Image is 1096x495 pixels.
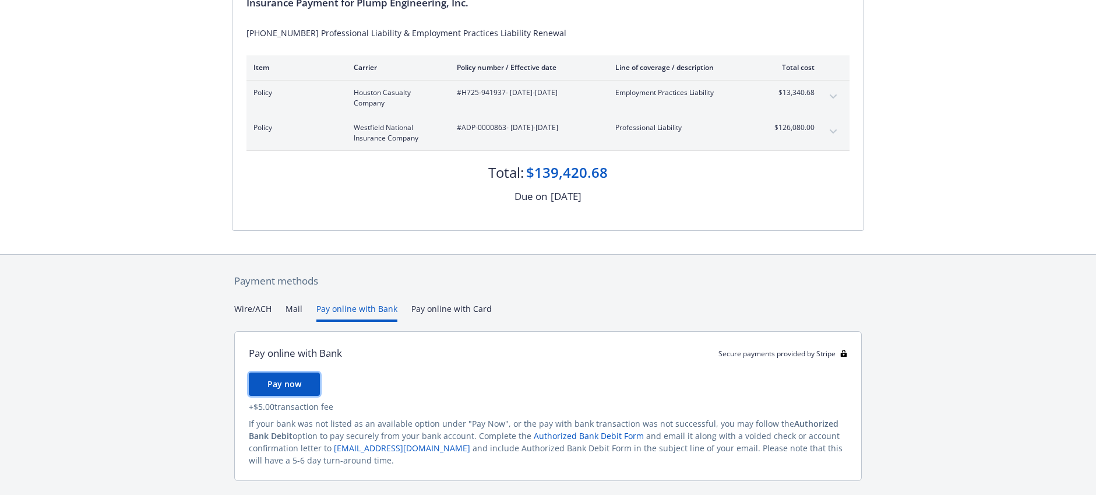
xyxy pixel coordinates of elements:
[526,163,608,182] div: $139,420.68
[615,122,752,133] span: Professional Liability
[488,163,524,182] div: Total:
[718,349,847,359] div: Secure payments provided by Stripe
[253,122,335,133] span: Policy
[771,87,815,98] span: $13,340.68
[457,87,597,98] span: #H725-941937 - [DATE]-[DATE]
[534,430,644,441] a: Authorized Bank Debit Form
[615,87,752,98] span: Employment Practices Liability
[354,87,438,108] span: Houston Casualty Company
[316,303,397,322] button: Pay online with Bank
[246,115,850,150] div: PolicyWestfield National Insurance Company#ADP-0000863- [DATE]-[DATE]Professional Liability$126,0...
[457,122,597,133] span: #ADP-0000863 - [DATE]-[DATE]
[514,189,547,204] div: Due on
[234,303,272,322] button: Wire/ACH
[411,303,492,322] button: Pay online with Card
[253,62,335,72] div: Item
[354,122,438,143] span: Westfield National Insurance Company
[824,122,843,141] button: expand content
[771,62,815,72] div: Total cost
[246,80,850,115] div: PolicyHouston Casualty Company#H725-941937- [DATE]-[DATE]Employment Practices Liability$13,340.68...
[249,346,342,361] div: Pay online with Bank
[253,87,335,98] span: Policy
[249,373,320,396] button: Pay now
[267,378,301,389] span: Pay now
[286,303,302,322] button: Mail
[771,122,815,133] span: $126,080.00
[246,27,850,39] div: [PHONE_NUMBER] Professional Liability & Employment Practices Liability Renewal
[334,443,470,454] a: [EMAIL_ADDRESS][DOMAIN_NAME]
[457,62,597,72] div: Policy number / Effective date
[249,401,847,413] div: + $5.00 transaction fee
[551,189,582,204] div: [DATE]
[615,62,752,72] div: Line of coverage / description
[234,273,862,289] div: Payment methods
[824,87,843,106] button: expand content
[354,62,438,72] div: Carrier
[249,417,847,466] div: If your bank was not listed as an available option under "Pay Now", or the pay with bank transact...
[249,418,838,441] span: Authorized Bank Debit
